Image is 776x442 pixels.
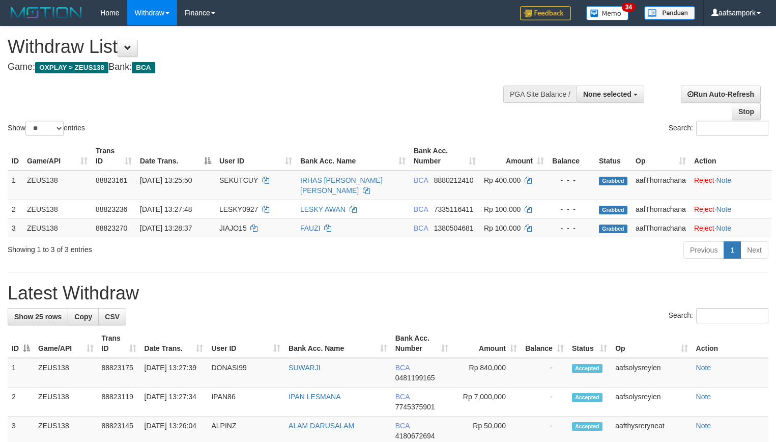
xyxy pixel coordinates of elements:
td: 3 [8,218,23,237]
a: Note [716,224,732,232]
td: ZEUS138 [23,171,92,200]
th: Date Trans.: activate to sort column ascending [140,329,208,358]
span: Accepted [572,393,602,402]
span: 88823236 [96,205,127,213]
th: Balance: activate to sort column ascending [521,329,568,358]
span: Copy 7745375901 to clipboard [395,403,435,411]
th: Op: activate to sort column ascending [611,329,692,358]
span: BCA [395,364,410,372]
th: Amount: activate to sort column ascending [452,329,521,358]
th: User ID: activate to sort column ascending [215,142,296,171]
h1: Withdraw List [8,37,507,57]
span: 88823270 [96,224,127,232]
a: IPAN LESMANA [289,393,340,401]
a: CSV [98,308,126,325]
span: Show 25 rows [14,313,62,321]
td: ZEUS138 [34,358,98,388]
span: [DATE] 13:28:37 [140,224,192,232]
th: Action [690,142,771,171]
span: 88823161 [96,176,127,184]
td: aafThorrachana [631,200,690,218]
span: [DATE] 13:25:50 [140,176,192,184]
span: Copy 7335116411 to clipboard [434,205,474,213]
a: Show 25 rows [8,308,68,325]
span: Rp 100.000 [484,205,521,213]
td: aafThorrachana [631,171,690,200]
span: SEKUTCUY [219,176,258,184]
th: Bank Acc. Name: activate to sort column ascending [296,142,410,171]
th: Game/API: activate to sort column ascending [34,329,98,358]
th: Amount: activate to sort column ascending [480,142,548,171]
td: · [690,171,771,200]
a: Note [696,364,711,372]
a: Reject [694,176,714,184]
td: ZEUS138 [23,218,92,237]
td: 88823175 [98,358,140,388]
h1: Latest Withdraw [8,283,768,303]
span: BCA [395,422,410,430]
span: BCA [132,62,155,73]
td: · [690,200,771,218]
th: Bank Acc. Number: activate to sort column ascending [410,142,480,171]
td: 2 [8,388,34,417]
a: Note [696,422,711,430]
a: Previous [683,241,724,259]
a: FAUZI [300,224,321,232]
a: Run Auto-Refresh [681,86,761,103]
th: Bank Acc. Name: activate to sort column ascending [284,329,391,358]
td: 2 [8,200,23,218]
button: None selected [577,86,644,103]
th: Date Trans.: activate to sort column descending [136,142,215,171]
span: Rp 100.000 [484,224,521,232]
td: aafThorrachana [631,218,690,237]
div: PGA Site Balance / [503,86,577,103]
td: - [521,388,568,417]
label: Show entries [8,121,85,136]
td: aafsolysreylen [611,388,692,417]
h4: Game: Bank: [8,62,507,72]
a: Reject [694,205,714,213]
span: BCA [414,176,428,184]
th: Status [595,142,631,171]
a: Stop [732,103,761,120]
td: · [690,218,771,237]
a: Reject [694,224,714,232]
input: Search: [696,308,768,323]
th: ID: activate to sort column descending [8,329,34,358]
span: Copy 1380504681 to clipboard [434,224,474,232]
a: Copy [68,308,99,325]
span: Grabbed [599,206,627,214]
th: ID [8,142,23,171]
span: JIAJO15 [219,224,247,232]
span: BCA [414,224,428,232]
th: Trans ID: activate to sort column ascending [92,142,136,171]
span: Copy 4180672694 to clipboard [395,432,435,440]
span: OXPLAY > ZEUS138 [35,62,108,73]
th: Trans ID: activate to sort column ascending [98,329,140,358]
td: [DATE] 13:27:39 [140,358,208,388]
a: SUWARJI [289,364,320,372]
a: Note [716,176,732,184]
td: IPAN86 [207,388,284,417]
span: Grabbed [599,225,627,233]
td: ZEUS138 [23,200,92,218]
td: Rp 7,000,000 [452,388,521,417]
div: - - - [552,223,591,233]
span: Grabbed [599,177,627,185]
span: BCA [414,205,428,213]
div: - - - [552,175,591,185]
th: Balance [548,142,595,171]
label: Search: [669,308,768,323]
span: Rp 400.000 [484,176,521,184]
a: Next [740,241,768,259]
a: IRHAS [PERSON_NAME] [PERSON_NAME] [300,176,383,195]
td: 1 [8,171,23,200]
span: [DATE] 13:27:48 [140,205,192,213]
select: Showentries [25,121,64,136]
span: LESKY0927 [219,205,258,213]
td: ZEUS138 [34,388,98,417]
span: Copy 8880212410 to clipboard [434,176,474,184]
td: [DATE] 13:27:34 [140,388,208,417]
td: - [521,358,568,388]
div: Showing 1 to 3 of 3 entries [8,240,315,255]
